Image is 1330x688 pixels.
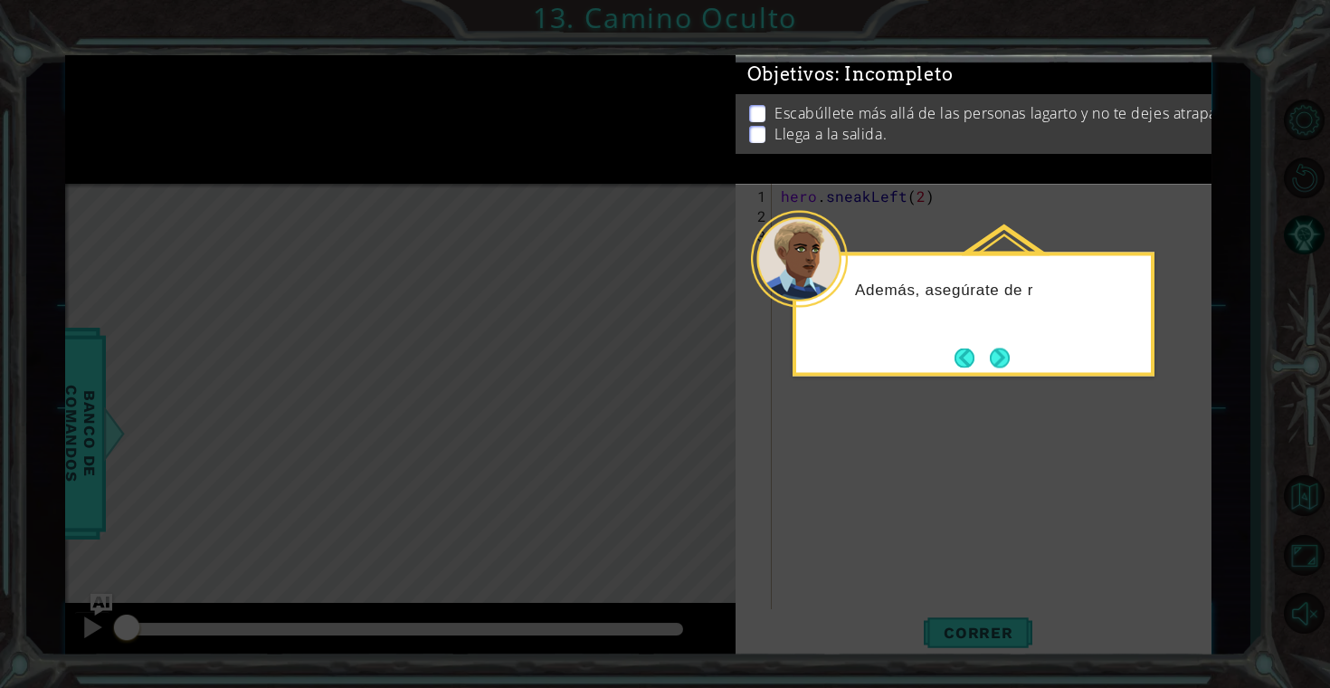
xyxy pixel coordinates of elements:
button: Next [987,345,1012,370]
p: Además, asegúrate de r [855,280,1138,300]
p: Llega a la salida. [774,124,887,144]
button: Back [955,348,990,368]
span: : Incompleto [835,62,953,84]
span: Objetivos [747,62,954,85]
p: Escabúllete más allá de las personas lagarto y no te dejes atrapar. [774,103,1227,123]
